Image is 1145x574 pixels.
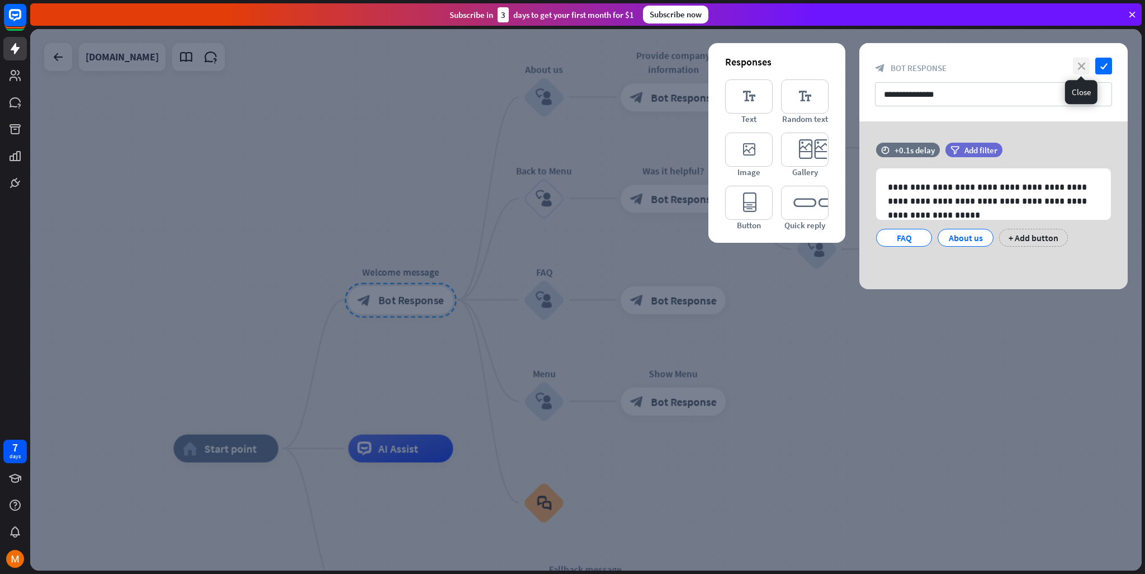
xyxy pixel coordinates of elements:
div: 7 [12,443,18,453]
i: time [881,146,889,154]
span: Add filter [964,145,997,156]
i: filter [950,146,959,154]
div: + Add button [999,229,1068,247]
i: block_bot_response [875,63,885,73]
span: Bot Response [891,63,947,73]
button: Open LiveChat chat widget [9,4,42,38]
i: close [1073,58,1090,74]
div: FAQ [886,229,922,246]
div: Subscribe now [643,6,708,23]
div: days [10,453,21,460]
div: 3 [498,7,509,22]
div: +0.1s delay [895,145,935,156]
i: check [1095,58,1112,74]
a: 7 days [3,440,27,463]
div: About us [947,229,984,246]
div: Subscribe in days to get your first month for $1 [450,7,634,22]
